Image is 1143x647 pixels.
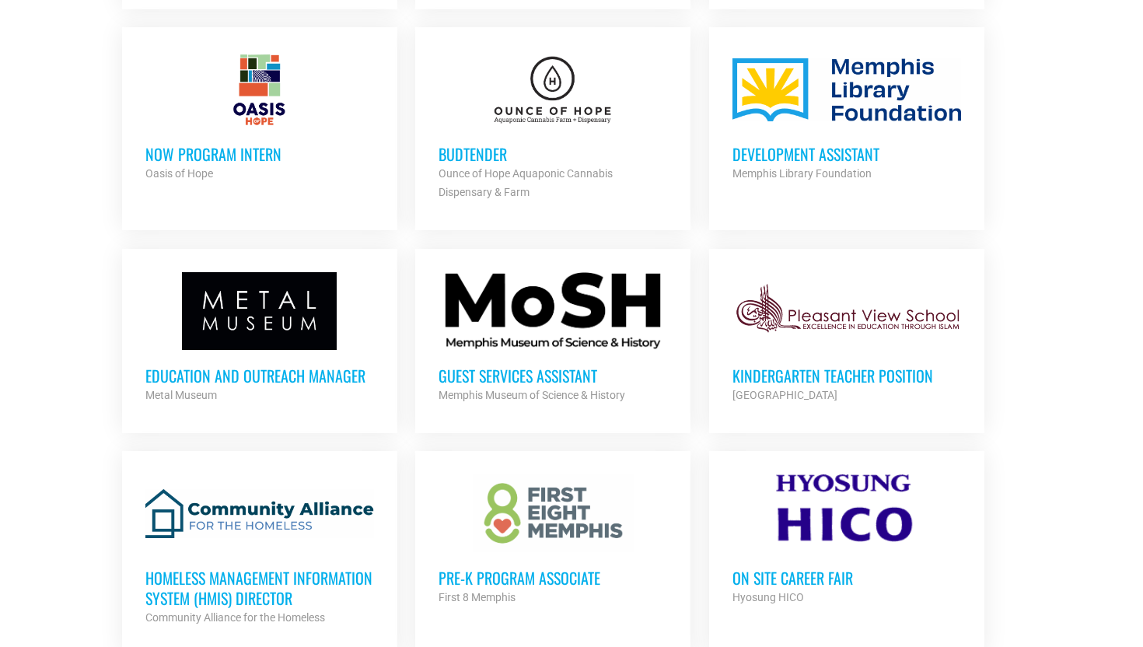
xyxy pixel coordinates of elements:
[732,389,837,401] strong: [GEOGRAPHIC_DATA]
[732,144,961,164] h3: Development Assistant
[439,591,516,603] strong: First 8 Memphis
[122,249,397,428] a: Education and Outreach Manager Metal Museum
[415,249,690,428] a: Guest Services Assistant Memphis Museum of Science & History
[732,167,872,180] strong: Memphis Library Foundation
[415,451,690,630] a: Pre-K Program Associate First 8 Memphis
[145,144,374,164] h3: NOW Program Intern
[439,144,667,164] h3: Budtender
[145,389,217,401] strong: Metal Museum
[145,167,213,180] strong: Oasis of Hope
[439,365,667,386] h3: Guest Services Assistant
[439,389,625,401] strong: Memphis Museum of Science & History
[122,27,397,206] a: NOW Program Intern Oasis of Hope
[145,568,374,608] h3: Homeless Management Information System (HMIS) Director
[732,365,961,386] h3: Kindergarten Teacher Position
[145,365,374,386] h3: Education and Outreach Manager
[145,611,325,624] strong: Community Alliance for the Homeless
[732,591,804,603] strong: Hyosung HICO
[732,568,961,588] h3: On Site Career Fair
[415,27,690,225] a: Budtender Ounce of Hope Aquaponic Cannabis Dispensary & Farm
[709,249,984,428] a: Kindergarten Teacher Position [GEOGRAPHIC_DATA]
[439,568,667,588] h3: Pre-K Program Associate
[709,27,984,206] a: Development Assistant Memphis Library Foundation
[439,167,613,198] strong: Ounce of Hope Aquaponic Cannabis Dispensary & Farm
[709,451,984,630] a: On Site Career Fair Hyosung HICO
